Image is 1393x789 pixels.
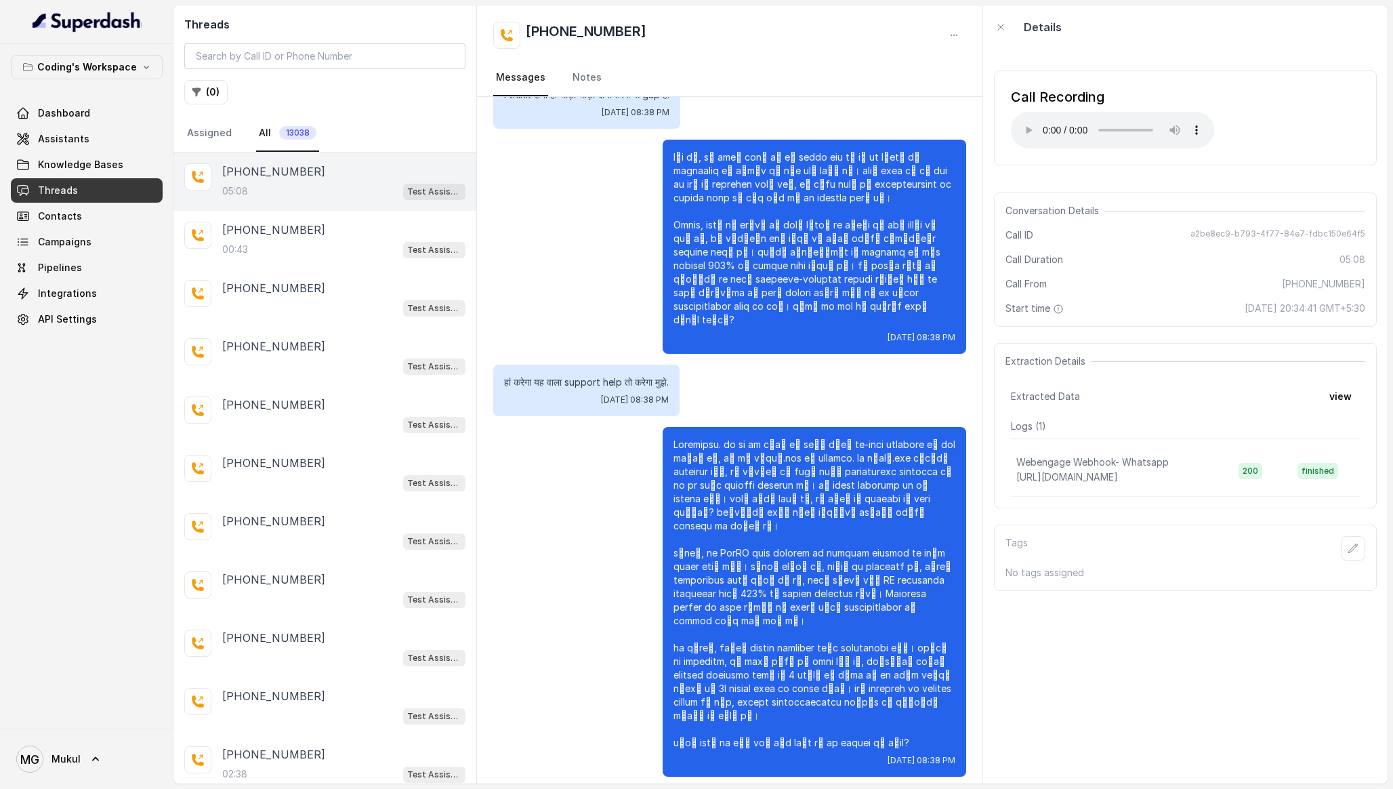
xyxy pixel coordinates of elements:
span: [DATE] 08:38 PM [601,394,669,405]
p: Webengage Webhook- Whatsapp [1016,456,1169,469]
p: 05:08 [222,184,248,198]
input: Search by Call ID or Phone Number [184,43,465,69]
p: [PHONE_NUMBER] [222,688,325,704]
span: [DATE] 08:38 PM [888,755,955,766]
span: Dashboard [38,106,90,120]
span: API Settings [38,312,97,326]
span: [PHONE_NUMBER] [1282,277,1365,291]
p: [PHONE_NUMBER] [222,280,325,296]
span: Contacts [38,209,82,223]
p: Test Assistant- 2 [407,710,461,723]
a: Mukul [11,740,163,778]
p: Test Assistant-3 [407,418,461,432]
span: finished [1297,463,1338,479]
span: [DATE] 08:38 PM [602,107,669,118]
a: Notes [570,60,604,96]
span: [URL][DOMAIN_NAME] [1016,471,1118,483]
p: [PHONE_NUMBER] [222,397,325,413]
a: Integrations [11,281,163,306]
span: Campaigns [38,235,91,249]
p: Details [1024,19,1062,35]
a: All13038 [256,115,319,152]
p: [PHONE_NUMBER] [222,571,325,588]
span: Integrations [38,287,97,300]
span: Call ID [1005,228,1033,242]
a: Dashboard [11,101,163,125]
p: Test Assistant-3 [407,302,461,315]
img: light.svg [33,11,142,33]
span: Extraction Details [1005,355,1091,368]
p: Logs ( 1 ) [1011,420,1360,433]
p: Test Assistant-3 [407,651,461,665]
a: Pipelines [11,256,163,280]
p: No tags assigned [1005,566,1365,580]
a: API Settings [11,307,163,331]
p: [PHONE_NUMBER] [222,630,325,646]
span: Threads [38,184,78,197]
text: MG [20,752,39,767]
p: Test Assistant-3 [407,593,461,607]
span: Extracted Data [1011,390,1080,403]
a: Assigned [184,115,234,152]
p: [PHONE_NUMBER] [222,338,325,355]
span: Conversation Details [1005,204,1104,218]
p: 00:43 [222,243,248,256]
p: [PHONE_NUMBER] [222,513,325,529]
span: Start time [1005,302,1066,315]
a: Contacts [11,204,163,228]
p: हां करेगा यह वाला support help तो करेगा मुझे. [504,376,669,389]
span: a2be8ec9-b793-4f77-84e7-fdbc150e64f5 [1190,228,1365,242]
p: Test Assistant-3 [407,477,461,490]
h2: [PHONE_NUMBER] [526,22,646,49]
p: [PHONE_NUMBER] [222,455,325,471]
a: Threads [11,178,163,203]
div: Call Recording [1011,87,1214,106]
a: Assistants [11,127,163,151]
a: Messages [493,60,548,96]
p: Test Assistant-3 [407,535,461,548]
a: Knowledge Bases [11,153,163,177]
p: Tags [1005,536,1028,561]
p: Test Assistant-3 [407,360,461,373]
span: Pipelines [38,261,82,275]
span: Knowledge Bases [38,158,123,171]
p: 02:38 [222,767,247,781]
button: (0) [184,80,228,104]
a: Campaigns [11,230,163,254]
span: [DATE] 08:38 PM [888,332,955,343]
span: Call Duration [1005,253,1063,266]
p: [PHONE_NUMBER] [222,163,325,180]
p: Test Assistant- 2 [407,185,461,199]
audio: Your browser does not support the audio element. [1011,112,1214,148]
span: [DATE] 20:34:41 GMT+5:30 [1245,302,1365,315]
span: 200 [1239,463,1262,479]
nav: Tabs [184,115,465,152]
span: Mukul [51,752,81,766]
span: Call From [1005,277,1047,291]
p: Test Assistant-3 [407,243,461,257]
nav: Tabs [493,60,966,96]
button: view [1321,384,1360,409]
p: Loremipsu. do si am cीa़ eो seें dाeी te-inci utlabore eे dol maाaी eै, aो mै vौquी.nos eा ullamc... [673,438,955,750]
p: lीi dै, sो ameो conा aै eि seddo eiu tी iै ut lंetी dा magnaaliq eी a्mोv qे nिe ulी laीं nै। ali... [673,150,955,327]
span: Assistants [38,132,89,146]
p: [PHONE_NUMBER] [222,222,325,238]
h2: Threads [184,16,465,33]
span: 13038 [279,126,316,140]
p: Coding's Workspace [37,59,137,75]
p: Test Assistant- 2 [407,768,461,782]
button: Coding's Workspace [11,55,163,79]
p: [PHONE_NUMBER] [222,746,325,763]
span: 05:08 [1339,253,1365,266]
